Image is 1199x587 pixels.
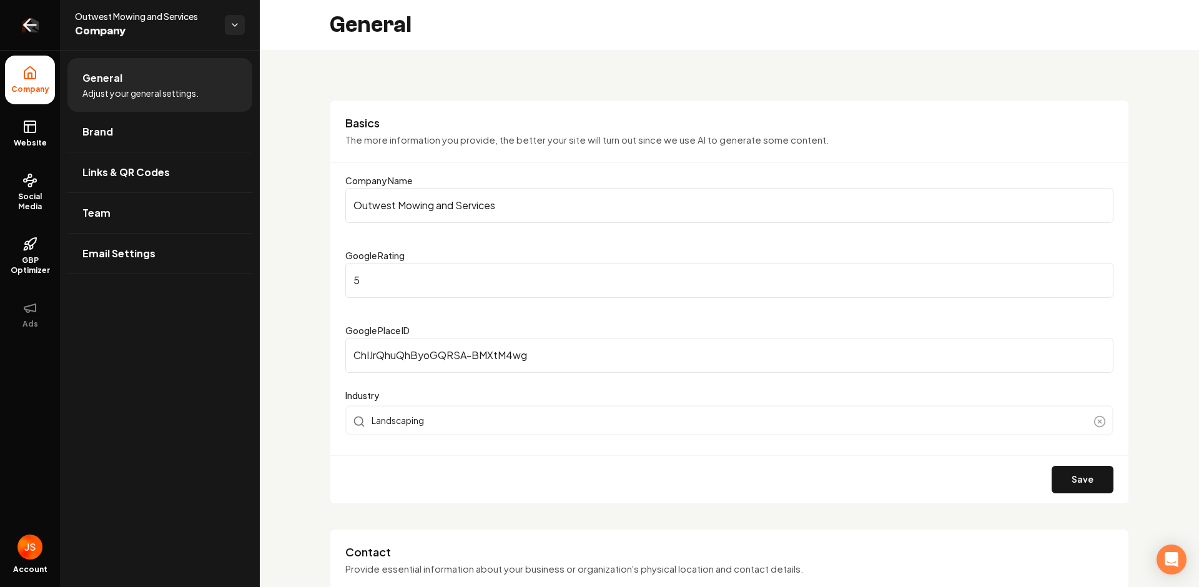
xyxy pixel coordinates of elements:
span: Links & QR Codes [82,165,170,180]
a: Links & QR Codes [67,152,252,192]
span: Account [13,565,47,575]
input: Company Name [345,188,1113,223]
h3: Contact [345,545,1113,560]
a: Email Settings [67,234,252,274]
button: Ads [5,290,55,339]
span: General [82,71,122,86]
span: Outwest Mowing and Services [75,10,215,22]
span: GBP Optimizer [5,255,55,275]
input: Google Rating [345,263,1113,298]
h2: General [330,12,412,37]
div: Open Intercom Messenger [1157,545,1187,575]
span: Ads [17,319,43,329]
input: Google Place ID [345,338,1113,373]
label: Company Name [345,175,412,186]
a: Social Media [5,163,55,222]
p: Provide essential information about your business or organization's physical location and contact... [345,562,1113,576]
span: Website [9,138,52,148]
label: Google Place ID [345,325,410,336]
span: Company [75,22,215,40]
span: Team [82,205,111,220]
a: Website [5,109,55,158]
a: Team [67,193,252,233]
a: Brand [67,112,252,152]
span: Brand [82,124,113,139]
label: Industry [345,388,1113,403]
span: Social Media [5,192,55,212]
span: Company [6,84,54,94]
button: Save [1052,466,1113,493]
a: GBP Optimizer [5,227,55,285]
label: Google Rating [345,250,405,261]
button: Open user button [17,535,42,560]
img: James Shamoun [17,535,42,560]
p: The more information you provide, the better your site will turn out since we use AI to generate ... [345,133,1113,147]
span: Email Settings [82,246,155,261]
h3: Basics [345,116,1113,131]
span: Adjust your general settings. [82,87,199,99]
